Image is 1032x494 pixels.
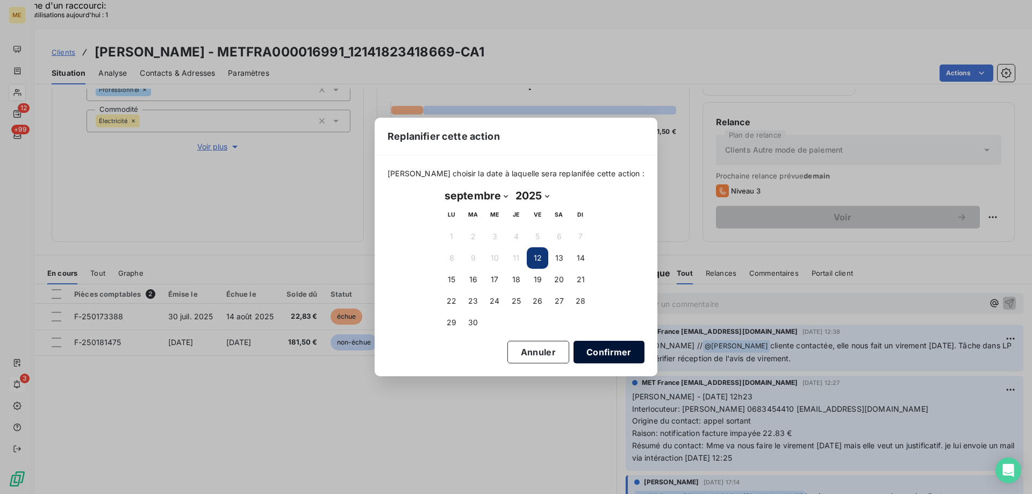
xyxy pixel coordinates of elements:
[505,226,527,247] button: 4
[574,341,644,363] button: Confirmer
[462,247,484,269] button: 9
[570,290,591,312] button: 28
[505,204,527,226] th: jeudi
[484,269,505,290] button: 17
[505,247,527,269] button: 11
[441,247,462,269] button: 8
[441,204,462,226] th: lundi
[527,247,548,269] button: 12
[527,226,548,247] button: 5
[570,247,591,269] button: 14
[462,204,484,226] th: mardi
[527,290,548,312] button: 26
[527,204,548,226] th: vendredi
[462,269,484,290] button: 16
[441,226,462,247] button: 1
[441,269,462,290] button: 15
[462,226,484,247] button: 2
[462,312,484,333] button: 30
[484,226,505,247] button: 3
[548,226,570,247] button: 6
[507,341,569,363] button: Annuler
[388,129,500,144] span: Replanifier cette action
[441,290,462,312] button: 22
[570,269,591,290] button: 21
[548,290,570,312] button: 27
[505,269,527,290] button: 18
[527,269,548,290] button: 19
[548,269,570,290] button: 20
[548,247,570,269] button: 13
[570,226,591,247] button: 7
[995,457,1021,483] div: Open Intercom Messenger
[484,290,505,312] button: 24
[388,168,644,179] span: [PERSON_NAME] choisir la date à laquelle sera replanifée cette action :
[548,204,570,226] th: samedi
[441,312,462,333] button: 29
[462,290,484,312] button: 23
[484,247,505,269] button: 10
[484,204,505,226] th: mercredi
[570,204,591,226] th: dimanche
[505,290,527,312] button: 25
